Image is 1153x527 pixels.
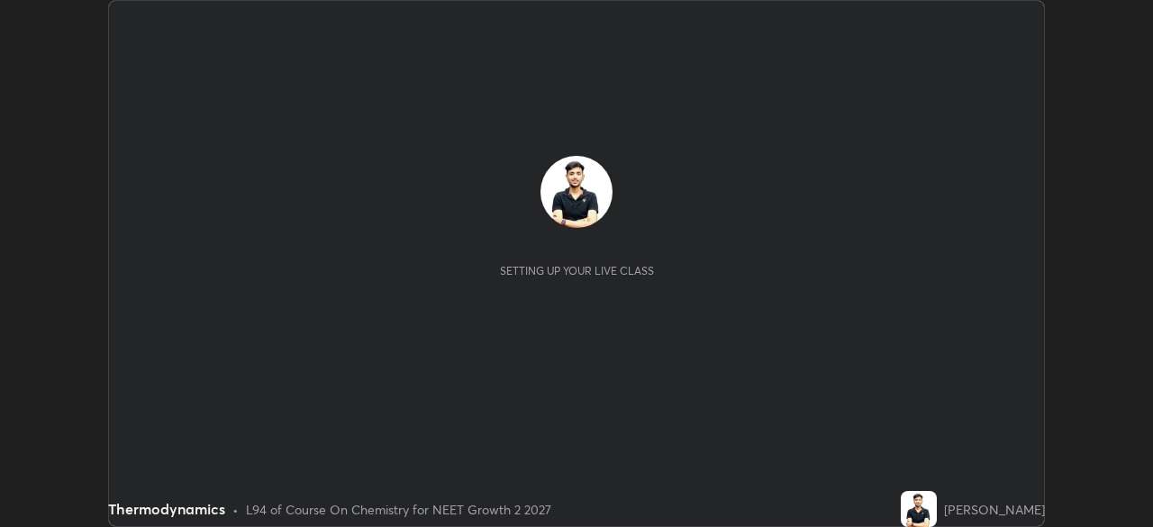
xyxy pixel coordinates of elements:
div: L94 of Course On Chemistry for NEET Growth 2 2027 [246,500,551,519]
div: [PERSON_NAME] [944,500,1045,519]
div: Thermodynamics [108,498,225,520]
img: 9b75b615fa134b8192f11aff96f13d3b.jpg [901,491,937,527]
div: • [232,500,239,519]
div: Setting up your live class [500,264,654,277]
img: 9b75b615fa134b8192f11aff96f13d3b.jpg [540,156,613,228]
